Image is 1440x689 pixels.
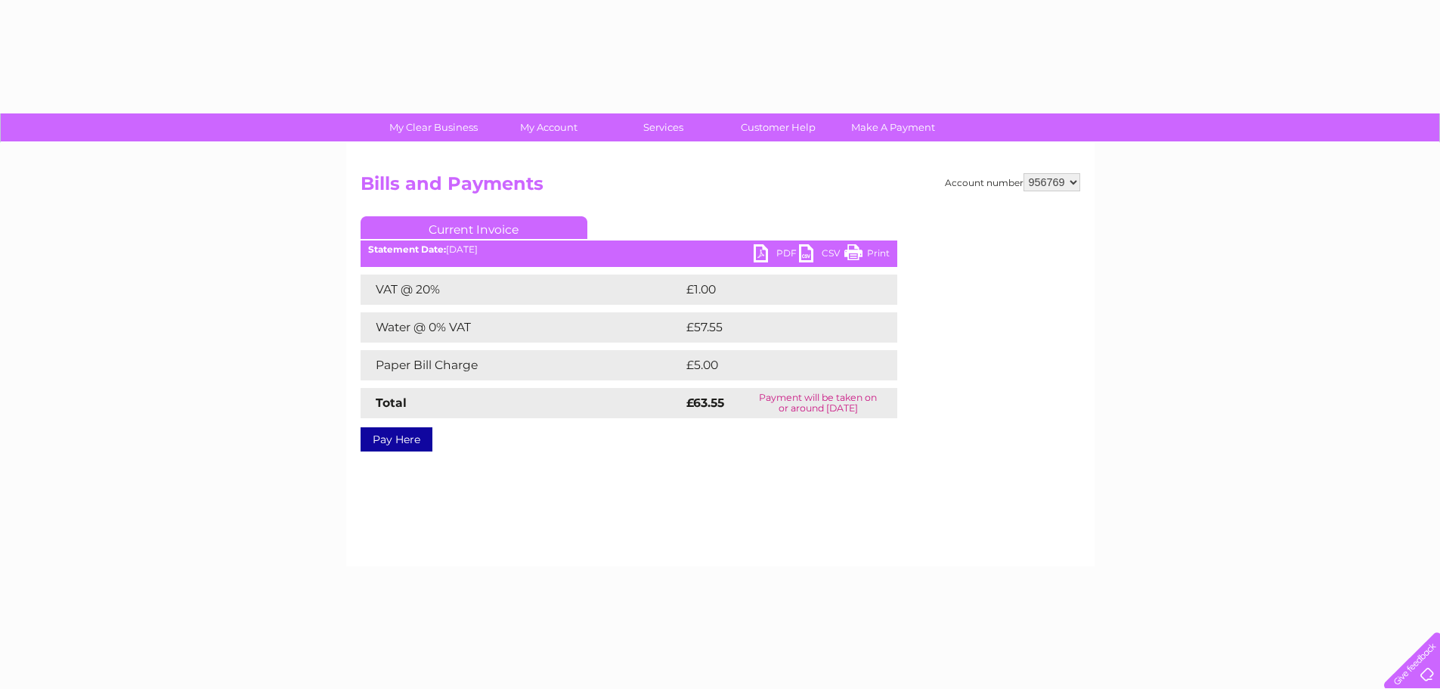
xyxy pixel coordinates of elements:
a: Pay Here [361,427,432,452]
a: My Clear Business [371,113,496,141]
div: Account number [945,173,1080,191]
strong: Total [376,396,407,410]
td: Paper Bill Charge [361,350,683,380]
a: Make A Payment [831,113,955,141]
a: CSV [799,244,844,266]
a: Customer Help [716,113,841,141]
td: Payment will be taken on or around [DATE] [739,388,897,418]
td: Water @ 0% VAT [361,312,683,343]
div: [DATE] [361,244,897,255]
b: Statement Date: [368,244,446,255]
a: Current Invoice [361,216,587,239]
td: VAT @ 20% [361,275,683,305]
a: My Account [486,113,611,141]
td: £1.00 [683,275,861,305]
a: PDF [754,244,799,266]
a: Services [601,113,726,141]
h2: Bills and Payments [361,173,1080,202]
td: £5.00 [683,350,862,380]
a: Print [844,244,890,266]
strong: £63.55 [686,396,724,410]
td: £57.55 [683,312,866,343]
